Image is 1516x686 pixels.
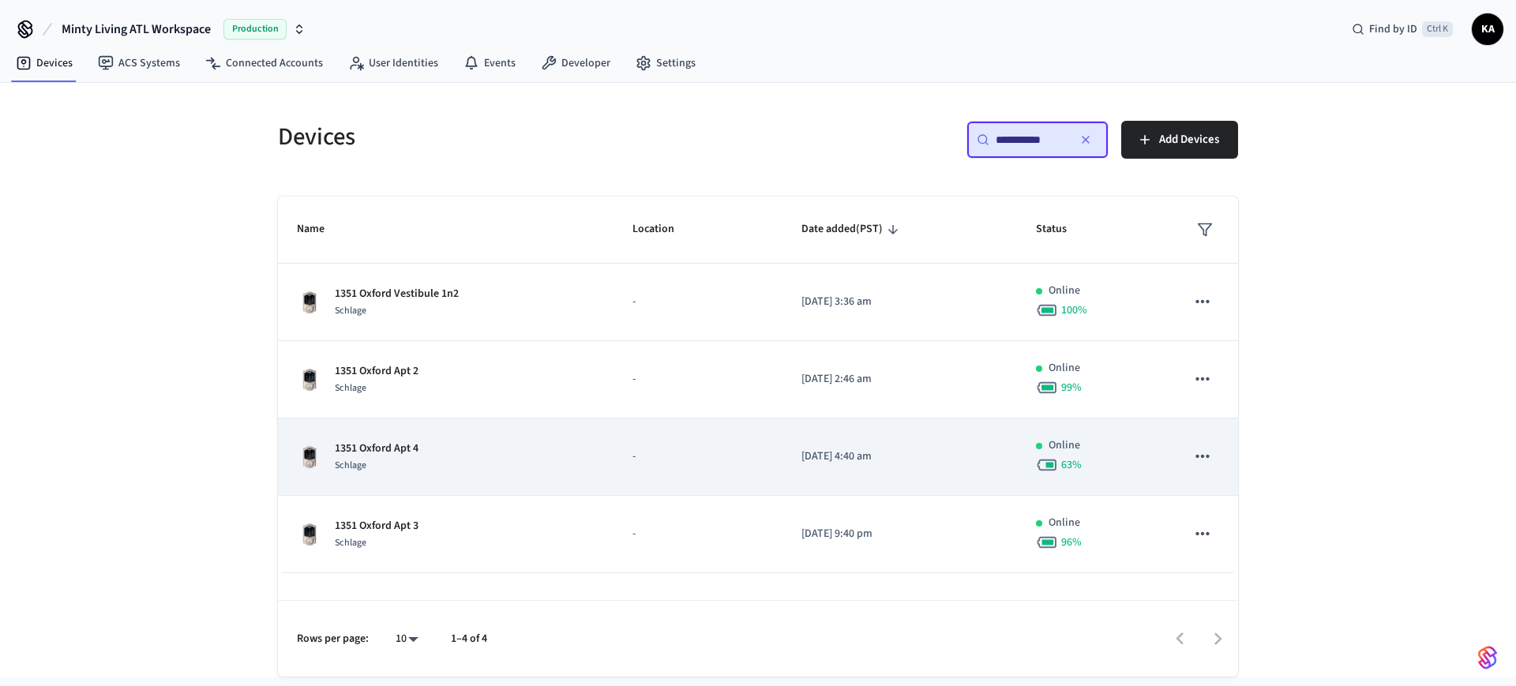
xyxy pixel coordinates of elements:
h5: Devices [278,121,749,153]
p: Rows per page: [297,631,369,647]
span: Minty Living ATL Workspace [62,20,211,39]
p: - [632,371,763,388]
p: [DATE] 9:40 pm [801,526,998,542]
img: SeamLogoGradient.69752ec5.svg [1478,645,1497,670]
p: 1351 Oxford Apt 3 [335,518,418,534]
img: Schlage Sense Smart Deadbolt with Camelot Trim, Front [297,444,322,470]
div: 10 [388,628,426,650]
span: Add Devices [1159,129,1219,150]
span: KA [1473,15,1502,43]
p: 1351 Oxford Apt 4 [335,440,418,457]
p: [DATE] 2:46 am [801,371,998,388]
button: Add Devices [1121,121,1238,159]
p: Online [1049,437,1080,454]
p: Online [1049,360,1080,377]
a: Devices [3,49,85,77]
span: Find by ID [1369,21,1417,37]
a: Settings [623,49,708,77]
p: 1351 Oxford Vestibule 1n2 [335,286,459,302]
div: Find by IDCtrl K [1339,15,1465,43]
span: Schlage [335,459,366,472]
span: Production [223,19,287,39]
img: Schlage Sense Smart Deadbolt with Camelot Trim, Front [297,367,322,392]
p: Online [1049,283,1080,299]
span: Schlage [335,304,366,317]
p: - [632,448,763,465]
span: 96 % [1061,534,1082,550]
p: 1351 Oxford Apt 2 [335,363,418,380]
p: 1–4 of 4 [451,631,487,647]
span: 100 % [1061,302,1087,318]
span: Location [632,217,695,242]
span: Schlage [335,381,366,395]
p: [DATE] 4:40 am [801,448,998,465]
a: Connected Accounts [193,49,336,77]
p: - [632,526,763,542]
span: Name [297,217,345,242]
span: Schlage [335,536,366,549]
img: Schlage Sense Smart Deadbolt with Camelot Trim, Front [297,522,322,547]
button: KA [1472,13,1503,45]
a: Developer [528,49,623,77]
p: - [632,294,763,310]
table: sticky table [278,197,1238,573]
span: 99 % [1061,380,1082,395]
a: User Identities [336,49,451,77]
p: Online [1049,515,1080,531]
span: Status [1036,217,1087,242]
a: Events [451,49,528,77]
span: 63 % [1061,457,1082,473]
a: ACS Systems [85,49,193,77]
span: Ctrl K [1422,21,1453,37]
span: Date added(PST) [801,217,903,242]
img: Schlage Sense Smart Deadbolt with Camelot Trim, Front [297,290,322,315]
p: [DATE] 3:36 am [801,294,998,310]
